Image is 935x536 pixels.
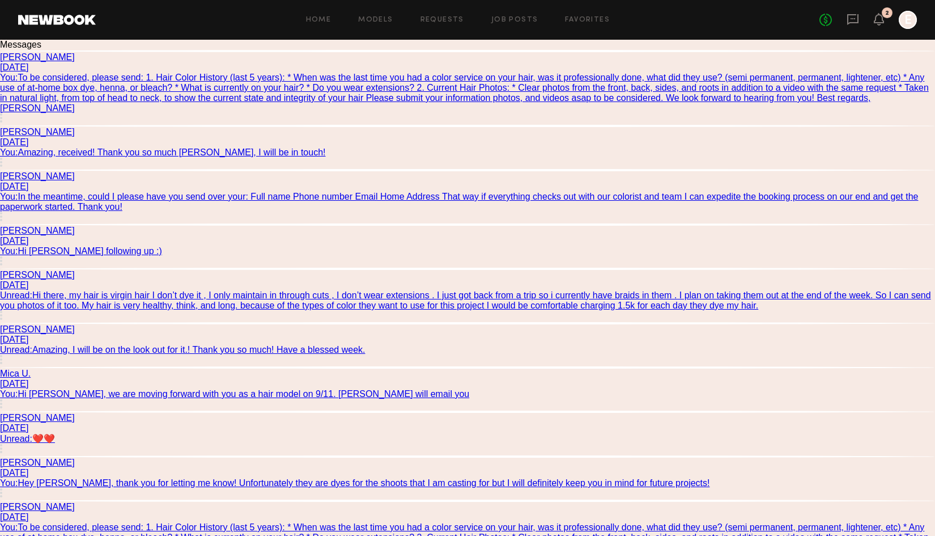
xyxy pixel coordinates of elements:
a: Models [358,16,393,24]
a: Home [306,16,331,24]
a: Favorites [565,16,610,24]
a: Job Posts [491,16,538,24]
a: Requests [420,16,464,24]
a: E [899,11,917,29]
div: 2 [885,10,889,16]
